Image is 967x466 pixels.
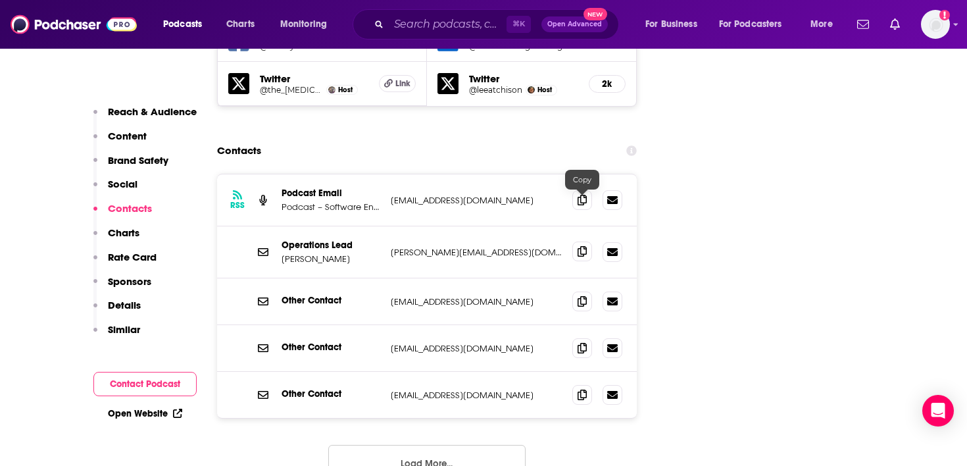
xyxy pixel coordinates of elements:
span: More [810,15,833,34]
img: Podchaser - Follow, Share and Rate Podcasts [11,12,137,37]
div: Copy [565,170,599,190]
button: open menu [154,14,219,35]
span: Charts [226,15,255,34]
img: Lee Atchison [528,86,535,93]
span: Link [395,78,410,89]
p: Charts [108,226,139,239]
button: Brand Safety [93,154,168,178]
a: Open Website [108,408,182,419]
span: Podcasts [163,15,202,34]
h5: Twitter [469,72,578,85]
span: For Podcasters [719,15,782,34]
p: Other Contact [282,295,380,306]
span: For Business [645,15,697,34]
p: Social [108,178,137,190]
button: Show profile menu [921,10,950,39]
button: Contact Podcast [93,372,197,396]
button: Charts [93,226,139,251]
button: open menu [801,14,849,35]
p: Podcast – Software Engineering Daily [282,201,380,213]
button: Details [93,299,141,323]
a: @leeatchison [469,85,522,95]
button: Contacts [93,202,152,226]
p: Contacts [108,202,152,215]
h2: Contacts [217,138,261,163]
h5: Twitter [260,72,368,85]
span: Logged in as danikarchmer [921,10,950,39]
p: Rate Card [108,251,157,263]
span: Host [338,86,353,94]
p: Other Contact [282,388,380,400]
p: Podcast Email [282,188,380,199]
img: Jeffrey Meyerson [328,86,335,93]
h5: 2k [600,78,614,90]
span: Open Advanced [547,21,602,28]
span: Host [537,86,552,94]
span: Monitoring [280,15,327,34]
p: Brand Safety [108,154,168,167]
div: Open Intercom Messenger [922,395,954,427]
a: Link [379,75,416,92]
button: open menu [636,14,714,35]
p: [PERSON_NAME][EMAIL_ADDRESS][DOMAIN_NAME] [391,247,562,258]
p: [PERSON_NAME] [282,253,380,265]
img: User Profile [921,10,950,39]
span: New [583,8,607,20]
button: Similar [93,323,140,348]
button: open menu [271,14,344,35]
button: open menu [710,14,801,35]
button: Sponsors [93,275,151,299]
a: Show notifications dropdown [885,13,905,36]
a: Show notifications dropdown [852,13,874,36]
div: Search podcasts, credits, & more... [365,9,632,39]
p: Content [108,130,147,142]
p: Similar [108,323,140,336]
svg: Add a profile image [939,10,950,20]
p: Reach & Audience [108,105,197,118]
p: [EMAIL_ADDRESS][DOMAIN_NAME] [391,390,562,401]
button: Open AdvancedNew [541,16,608,32]
button: Reach & Audience [93,105,197,130]
input: Search podcasts, credits, & more... [389,14,507,35]
p: Details [108,299,141,311]
h3: RSS [230,200,245,211]
p: Other Contact [282,342,380,353]
a: @the_[MEDICAL_DATA] [260,85,323,95]
a: Charts [218,14,262,35]
p: [EMAIL_ADDRESS][DOMAIN_NAME] [391,195,562,206]
button: Social [93,178,137,202]
p: [EMAIL_ADDRESS][DOMAIN_NAME] [391,296,562,307]
span: ⌘ K [507,16,531,33]
p: Operations Lead [282,240,380,251]
p: Sponsors [108,275,151,288]
p: [EMAIL_ADDRESS][DOMAIN_NAME] [391,343,562,354]
button: Content [93,130,147,154]
button: Rate Card [93,251,157,275]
